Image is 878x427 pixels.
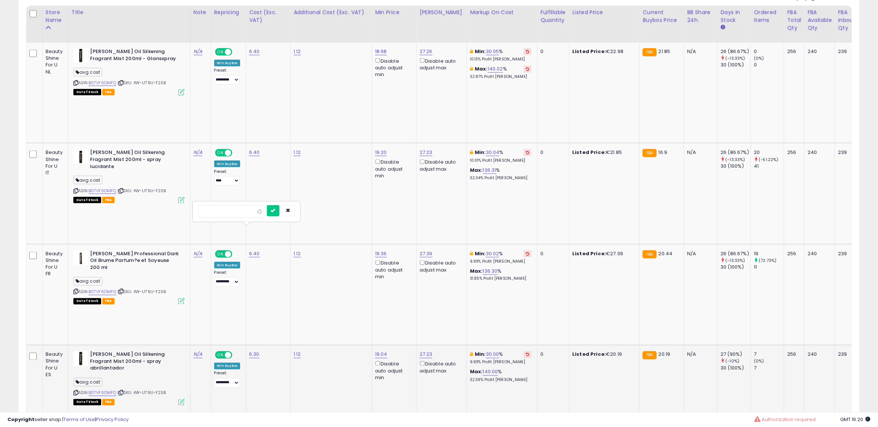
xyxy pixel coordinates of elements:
div: ASIN: [73,250,185,303]
i: Revert to store-level Min Markup [526,252,529,256]
span: FBA [102,197,115,203]
div: N/A [687,250,712,257]
div: 256 [787,48,799,55]
a: N/A [193,351,202,358]
small: FBA [643,149,656,157]
span: ON [216,49,225,55]
div: Disable auto adjust min [375,259,411,280]
div: Disable auto adjust min [375,57,411,78]
div: % [470,268,531,282]
a: 27.39 [420,250,433,257]
div: % [470,250,531,264]
span: OFF [231,49,243,55]
div: seller snap | | [7,416,129,423]
div: 30 (100%) [720,264,751,270]
div: Win BuyBox [214,262,241,269]
span: OFF [231,251,243,257]
div: Preset: [214,270,241,287]
div: % [470,369,531,382]
b: Min: [475,250,486,257]
div: 0 [540,48,563,55]
a: 19.36 [375,250,387,257]
span: | SKU: 4W-U79U-F23B [117,390,166,396]
div: % [470,351,531,365]
span: avg cost [73,277,102,286]
div: €21.85 [572,149,634,156]
div: 41 [754,163,784,170]
a: 136.30 [483,267,498,275]
div: Beauty Shine For U ES [46,351,63,378]
div: 26 (86.67%) [720,250,751,257]
small: (-13.33%) [726,157,745,162]
b: [PERSON_NAME] Oil Silkening Fragrant Mist 200ml - spray lucidante [90,149,180,172]
b: Listed Price: [572,149,606,156]
div: Disable auto adjust max [420,57,461,71]
div: % [470,167,531,181]
div: Min Price [375,9,413,16]
a: 18.98 [375,48,387,55]
small: (-10%) [726,358,740,364]
div: 256 [787,351,799,358]
div: % [470,66,531,79]
a: N/A [193,48,202,55]
span: ON [216,251,225,257]
div: 0 [754,62,784,68]
div: 0 [540,351,563,358]
div: ASIN: [73,48,185,95]
div: Current Buybox Price [643,9,681,24]
a: 27.26 [420,48,433,55]
span: ON [216,352,225,358]
b: Max: [470,167,483,174]
p: 10.01% Profit [PERSON_NAME] [470,158,531,163]
th: The percentage added to the cost of goods (COGS) that forms the calculator for Min & Max prices. [467,6,537,43]
div: 240 [808,48,829,55]
a: 27.23 [420,351,433,358]
b: Min: [475,351,486,358]
span: avg cost [73,68,102,76]
div: Title [72,9,187,16]
p: 9.93% Profit [PERSON_NAME] [470,259,531,264]
i: Revert to store-level Min Markup [526,50,529,53]
div: Store Name [46,9,65,24]
small: FBA [643,48,656,56]
a: N/A [193,250,202,257]
i: This overrides the store level min markup for this listing [470,150,473,155]
a: N/A [193,149,202,156]
p: 32.39% Profit [PERSON_NAME] [470,378,531,383]
div: Preset: [214,68,241,85]
div: 256 [787,250,799,257]
div: Ordered Items [754,9,781,24]
i: This overrides the store level min markup for this listing [470,251,473,256]
div: 0 [754,48,784,55]
a: 6.40 [249,250,260,257]
div: 256 [787,149,799,156]
small: (0%) [754,55,764,61]
span: | SKU: 4W-U79U-F23B [117,289,166,295]
div: ASIN: [73,351,185,404]
a: 6.40 [249,149,260,156]
small: FBA [643,250,656,259]
div: Disable auto adjust max [420,158,461,173]
b: Listed Price: [572,351,606,358]
a: B07VF6DMFQ [89,289,116,295]
span: OFF [231,150,243,156]
div: FBA Total Qty [787,9,801,32]
b: [PERSON_NAME] Oil Silkening Fragrant Mist 200ml - spray abrillantador [90,351,180,374]
div: 7 [754,365,784,372]
span: OFF [231,352,243,358]
div: FBA inbound Qty [838,9,860,32]
img: 31L4MAGDYWL._SL40_.jpg [73,250,88,265]
div: Win BuyBox [214,60,241,66]
span: FBA [102,89,115,95]
img: 31gDiMrYNjL._SL40_.jpg [73,149,88,164]
div: % [470,48,531,62]
img: 31mgMN4WfuL._SL40_.jpg [73,351,88,366]
p: 31.85% Profit [PERSON_NAME] [470,276,531,282]
i: Revert to store-level Min Markup [526,151,529,154]
div: 7 [754,351,784,358]
div: 239 [838,250,858,257]
div: Win BuyBox [214,363,241,369]
div: FBA Available Qty [808,9,832,32]
a: B07VF6DMFQ [89,188,116,194]
span: 21.85 [659,48,670,55]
